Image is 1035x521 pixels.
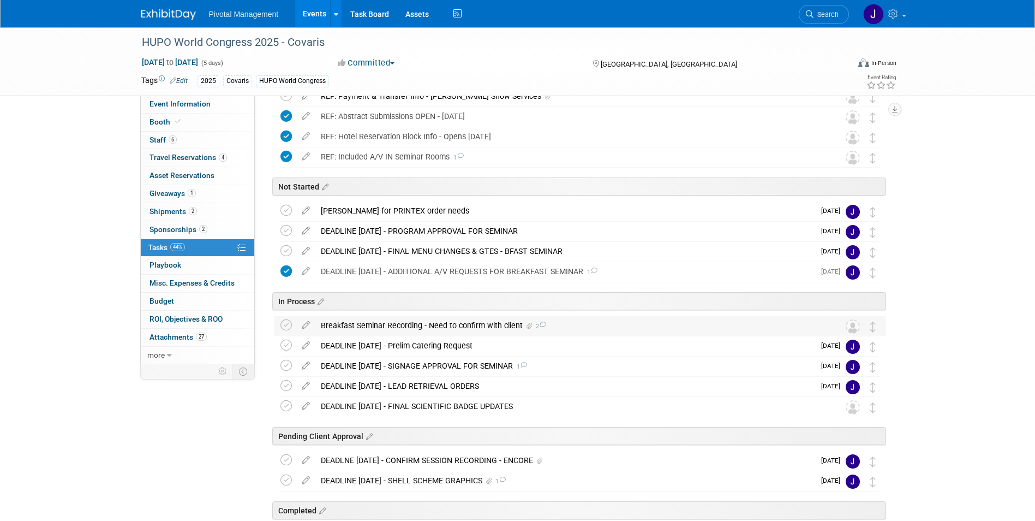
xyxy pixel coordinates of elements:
[148,243,185,252] span: Tasks
[149,99,211,108] span: Event Information
[149,171,214,180] span: Asset Reservations
[141,275,254,292] a: Misc. Expenses & Credits
[315,295,324,306] a: Edit sections
[846,400,860,415] img: Unassigned
[846,245,860,259] img: Jessica Gatton
[149,279,235,287] span: Misc. Expenses & Credits
[799,5,849,24] a: Search
[188,189,196,197] span: 1
[213,364,232,378] td: Personalize Event Tab Strip
[170,243,185,251] span: 44%
[870,92,876,103] i: Move task
[296,341,315,351] a: edit
[315,471,815,490] div: DEADLINE [DATE] - SHELL SCHEME GRAPHICS
[141,203,254,221] a: Shipments2
[785,57,897,73] div: Event Format
[272,427,886,445] div: Pending Client Approval
[272,501,886,519] div: Completed
[513,363,527,370] span: 1
[846,340,860,354] img: Jessica Gatton
[189,207,197,215] span: 2
[846,151,860,165] img: Unassigned
[315,222,815,240] div: DEADLINE [DATE] - PROGRAM APPROVAL FOR SEMINAR
[315,397,824,416] div: DEADLINE [DATE] - FINAL SCIENTIFIC BADGE UPDATES
[149,189,196,198] span: Giveaways
[169,135,177,144] span: 6
[232,364,254,378] td: Toggle Event Tabs
[315,357,815,375] div: DEADLINE [DATE] - SIGNAGE APPROVAL FOR SEMINAR
[870,153,876,163] i: Move task
[315,127,824,146] div: REF: Hotel Reservation Block Info - Opens [DATE]
[141,9,196,20] img: ExhibitDay
[256,75,329,87] div: HUPO World Congress
[821,227,846,235] span: [DATE]
[141,347,254,364] a: more
[141,221,254,239] a: Sponsorships2
[870,457,876,467] i: Move task
[199,225,207,233] span: 2
[141,75,188,87] td: Tags
[846,475,860,489] img: Jessica Gatton
[170,77,188,85] a: Edit
[296,246,315,256] a: edit
[149,117,183,126] span: Booth
[821,362,846,370] span: [DATE]
[147,351,165,359] span: more
[296,401,315,411] a: edit
[165,58,175,67] span: to
[315,107,824,126] div: REF: Abstract Submissions OPEN - [DATE]
[846,380,860,394] img: Jessica Gatton
[141,114,254,131] a: Booth
[315,147,824,166] div: REF: Included A/V IN Seminar Rooms
[858,58,869,67] img: Format-Inperson.png
[175,119,181,125] i: Booth reservation complete
[846,454,860,469] img: Jessica Gatton
[141,149,254,167] a: Travel Reservations4
[141,185,254,203] a: Giveaways1
[870,113,876,123] i: Move task
[219,153,227,162] span: 4
[870,322,876,332] i: Move task
[138,33,833,52] div: HUPO World Congress 2025 - Covaris
[601,60,737,68] span: [GEOGRAPHIC_DATA], [GEOGRAPHIC_DATA]
[870,477,876,487] i: Move task
[821,247,846,255] span: [DATE]
[821,382,846,390] span: [DATE]
[863,4,884,25] img: Jessica Gatton
[315,242,815,260] div: DEADLINE [DATE] - FINAL MENU CHANGES & GTES - BFAST SEMINAR
[315,377,815,395] div: DEADLINE [DATE] - LEAD RETRIEVAL ORDERS
[296,267,315,276] a: edit
[870,382,876,393] i: Move task
[534,323,546,330] span: 2
[870,268,876,278] i: Move task
[141,257,254,274] a: Playbook
[494,478,506,485] span: 1
[870,402,876,413] i: Move task
[870,133,876,143] i: Move task
[296,111,315,121] a: edit
[319,181,328,192] a: Edit sections
[296,132,315,141] a: edit
[870,207,876,217] i: Move task
[141,293,254,310] a: Budget
[296,226,315,236] a: edit
[821,342,846,350] span: [DATE]
[272,177,886,196] div: Not Started
[296,476,315,486] a: edit
[296,321,315,330] a: edit
[870,342,876,352] i: Move task
[149,315,223,323] span: ROI, Objectives & ROO
[315,316,824,335] div: Breakfast Seminar Recording - Need to confirm with client
[821,457,846,464] span: [DATE]
[149,153,227,162] span: Travel Reservations
[846,110,860,125] img: Unassigned
[870,227,876,238] i: Move task
[315,451,815,470] div: DEADLNE [DATE] - CONFIRM SESSION RECORDING - ENCORE
[149,333,207,341] span: Attachments
[315,262,815,281] div: DEADLINE [DATE] - ADDITIONAL A/V REQUESTS FOR BREAKFAST SEMINAR
[149,207,197,216] span: Shipments
[196,333,207,341] span: 27
[296,206,315,216] a: edit
[821,207,846,215] span: [DATE]
[583,269,597,276] span: 1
